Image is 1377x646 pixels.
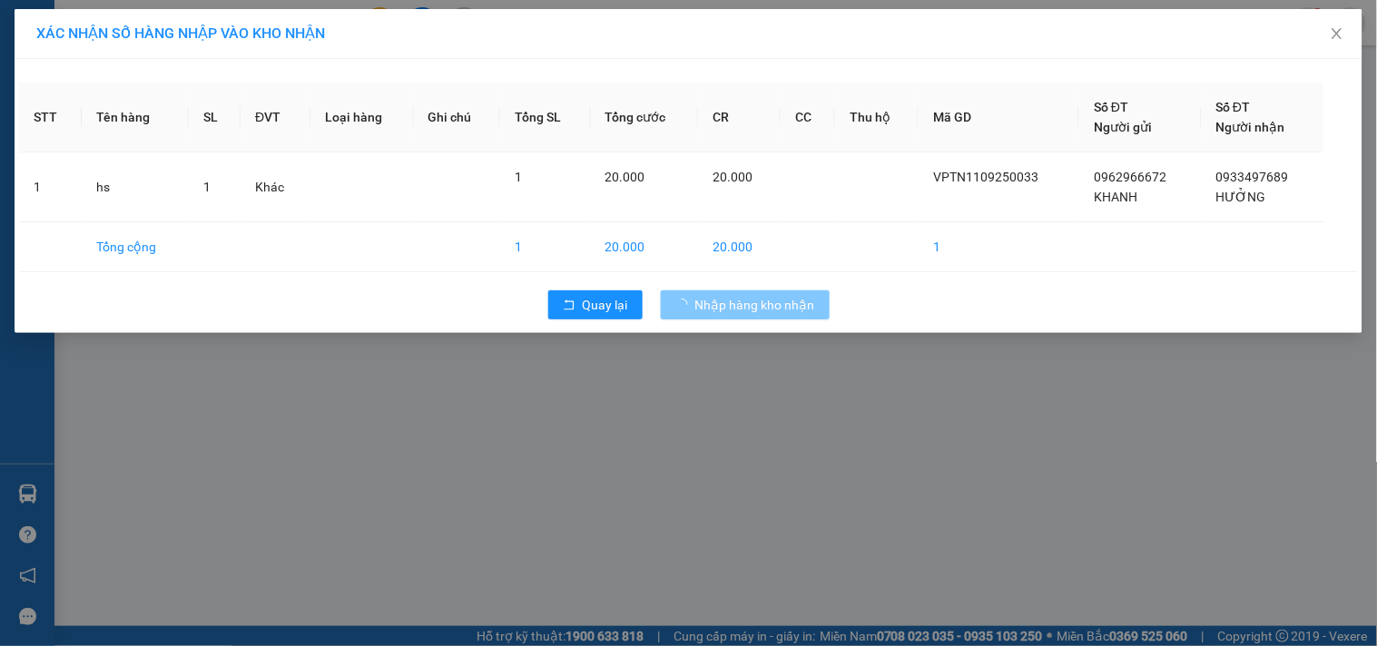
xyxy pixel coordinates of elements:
[1312,9,1362,60] button: Close
[19,83,82,152] th: STT
[583,295,628,315] span: Quay lại
[515,170,522,184] span: 1
[143,10,249,25] strong: ĐỒNG PHƯỚC
[500,222,590,272] td: 1
[500,83,590,152] th: Tổng SL
[5,132,111,142] span: In ngày:
[82,83,188,152] th: Tên hàng
[548,290,643,319] button: rollbackQuay lại
[143,29,244,52] span: Bến xe [GEOGRAPHIC_DATA]
[563,299,575,313] span: rollback
[1216,120,1285,134] span: Người nhận
[203,180,211,194] span: 1
[605,170,645,184] span: 20.000
[591,222,699,272] td: 20.000
[1094,170,1166,184] span: 0962966672
[143,81,222,92] span: Hotline: 19001152
[36,24,325,42] span: XÁC NHẬN SỐ HÀNG NHẬP VÀO KHO NHẬN
[189,83,241,152] th: SL
[310,83,414,152] th: Loại hàng
[414,83,501,152] th: Ghi chú
[1216,100,1251,114] span: Số ĐT
[698,222,781,272] td: 20.000
[781,83,835,152] th: CC
[241,152,310,222] td: Khác
[933,170,1038,184] span: VPTN1109250033
[1216,190,1266,204] span: HƯỞNG
[6,11,87,91] img: logo
[82,222,188,272] td: Tổng cộng
[919,222,1079,272] td: 1
[1094,100,1128,114] span: Số ĐT
[713,170,752,184] span: 20.000
[82,152,188,222] td: hs
[919,83,1079,152] th: Mã GD
[241,83,310,152] th: ĐVT
[40,132,111,142] span: 12:52:00 [DATE]
[49,98,222,113] span: -----------------------------------------
[661,290,830,319] button: Nhập hàng kho nhận
[695,295,815,315] span: Nhập hàng kho nhận
[698,83,781,152] th: CR
[91,115,194,129] span: VPTrB1109250040
[1330,26,1344,41] span: close
[675,299,695,311] span: loading
[1094,120,1152,134] span: Người gửi
[1094,190,1137,204] span: KHANH
[143,54,250,77] span: 01 Võ Văn Truyện, KP.1, Phường 2
[19,152,82,222] td: 1
[835,83,919,152] th: Thu hộ
[591,83,699,152] th: Tổng cước
[1216,170,1289,184] span: 0933497689
[5,117,194,128] span: [PERSON_NAME]:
